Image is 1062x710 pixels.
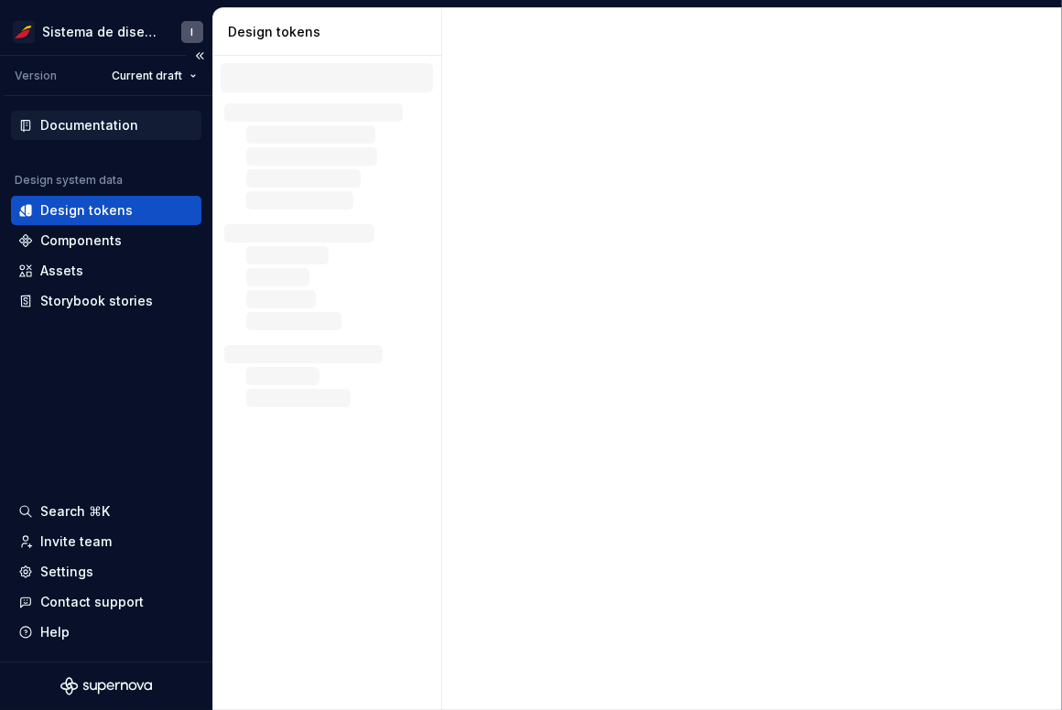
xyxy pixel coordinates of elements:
div: Settings [40,563,93,581]
div: Design tokens [228,23,434,41]
div: Help [40,623,70,641]
button: Search ⌘K [11,497,201,526]
a: Settings [11,557,201,586]
a: Design tokens [11,196,201,225]
div: Search ⌘K [40,502,110,521]
button: Current draft [103,63,205,89]
a: Components [11,226,201,255]
div: Components [40,231,122,250]
button: Sistema de diseño IberiaI [4,12,209,51]
div: Contact support [40,593,144,611]
a: Invite team [11,527,201,556]
div: Version [15,69,57,83]
div: Design system data [15,173,123,188]
div: Documentation [40,116,138,134]
div: Design tokens [40,201,133,220]
button: Contact support [11,587,201,617]
div: Assets [40,262,83,280]
div: I [191,25,194,39]
div: Invite team [40,532,112,551]
a: Assets [11,256,201,285]
span: Current draft [112,69,182,83]
div: Storybook stories [40,292,153,310]
a: Storybook stories [11,286,201,316]
img: 55604660-494d-44a9-beb2-692398e9940a.png [13,21,35,43]
button: Help [11,618,201,647]
svg: Supernova Logo [60,677,152,695]
button: Collapse sidebar [187,43,212,69]
div: Sistema de diseño Iberia [42,23,159,41]
a: Documentation [11,111,201,140]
